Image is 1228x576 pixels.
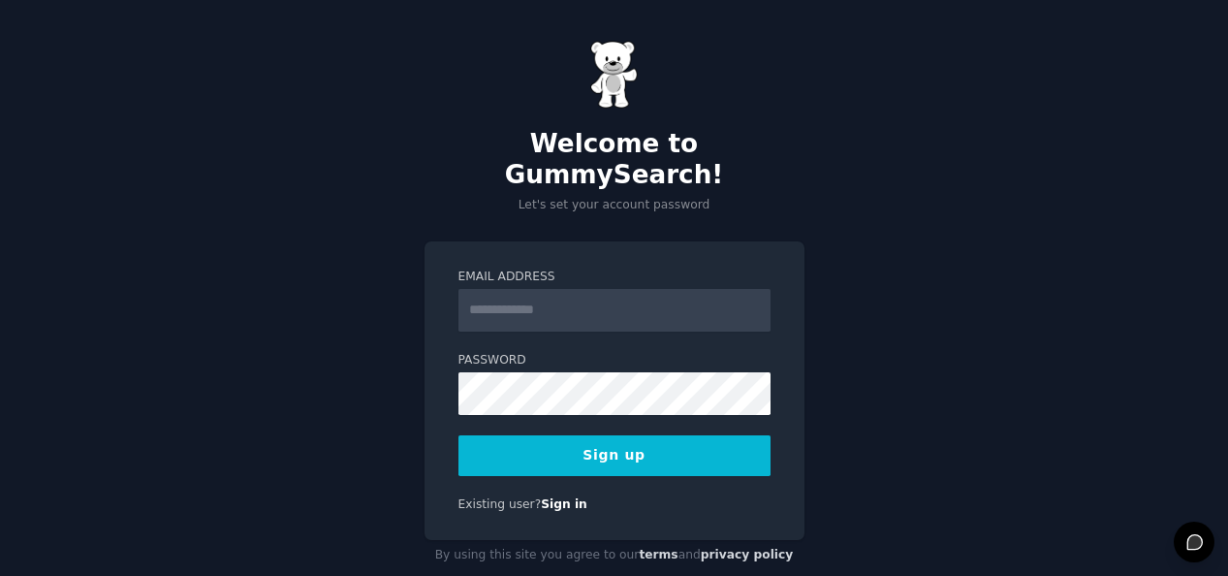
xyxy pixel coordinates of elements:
p: Let's set your account password [425,197,804,214]
a: Sign in [541,497,587,511]
img: Gummy Bear [590,41,639,109]
h2: Welcome to GummySearch! [425,129,804,190]
a: terms [639,548,677,561]
button: Sign up [458,435,771,476]
a: privacy policy [701,548,794,561]
label: Password [458,352,771,369]
span: Existing user? [458,497,542,511]
label: Email Address [458,269,771,286]
div: By using this site you agree to our and [425,540,804,571]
